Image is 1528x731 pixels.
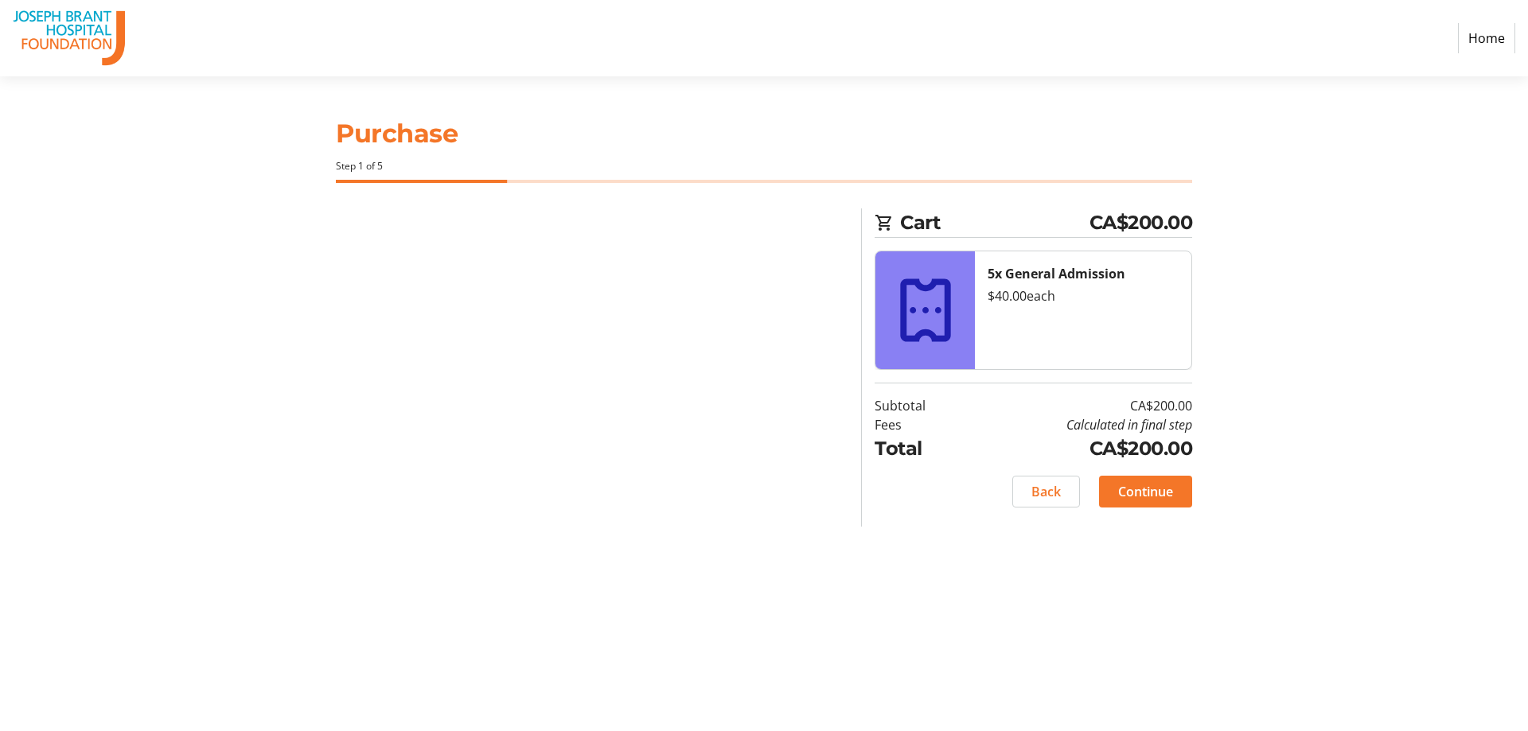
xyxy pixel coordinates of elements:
div: Step 1 of 5 [336,159,1192,173]
span: Continue [1118,482,1173,501]
td: Subtotal [875,396,966,415]
td: Calculated in final step [966,415,1192,434]
td: CA$200.00 [966,434,1192,463]
button: Back [1012,476,1080,507]
td: Fees [875,415,966,434]
strong: 5x General Admission [988,265,1125,282]
td: CA$200.00 [966,396,1192,415]
span: CA$200.00 [1089,208,1193,237]
span: Back [1031,482,1061,501]
td: Total [875,434,966,463]
button: Continue [1099,476,1192,507]
a: Home [1458,23,1515,53]
h1: Purchase [336,115,1192,153]
div: $40.00 each [988,286,1179,305]
span: Cart [900,208,1089,237]
img: The Joseph Brant Hospital Foundation's Logo [13,6,126,70]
